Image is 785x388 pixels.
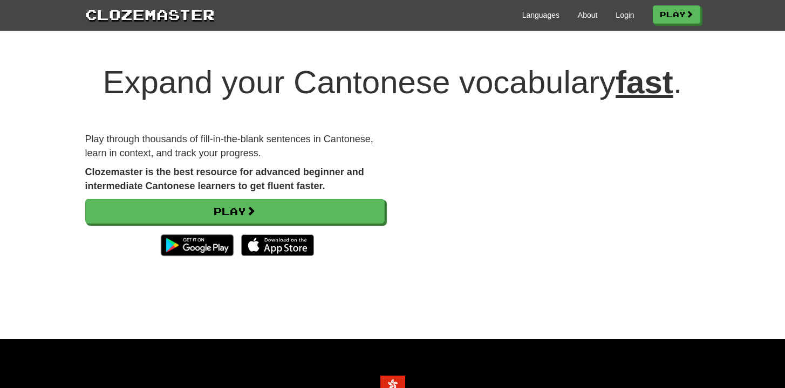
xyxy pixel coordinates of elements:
[85,4,215,24] a: Clozemaster
[578,10,598,20] a: About
[85,65,700,100] h1: Expand your Cantonese vocabulary .
[85,133,385,160] p: Play through thousands of fill-in-the-blank sentences in Cantonese, learn in context, and track y...
[155,229,239,261] img: Get it on Google Play
[616,10,634,20] a: Login
[85,167,364,191] strong: Clozemaster is the best resource for advanced beginner and intermediate Cantonese learners to get...
[616,64,673,100] u: fast
[85,199,385,224] a: Play
[522,10,559,20] a: Languages
[241,234,314,256] img: Download_on_the_App_Store_Badge_US-UK_135x40-25178aeef6eb6b83b96f5f2d004eda3bffbb37122de64afbaef7...
[653,5,700,24] a: Play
